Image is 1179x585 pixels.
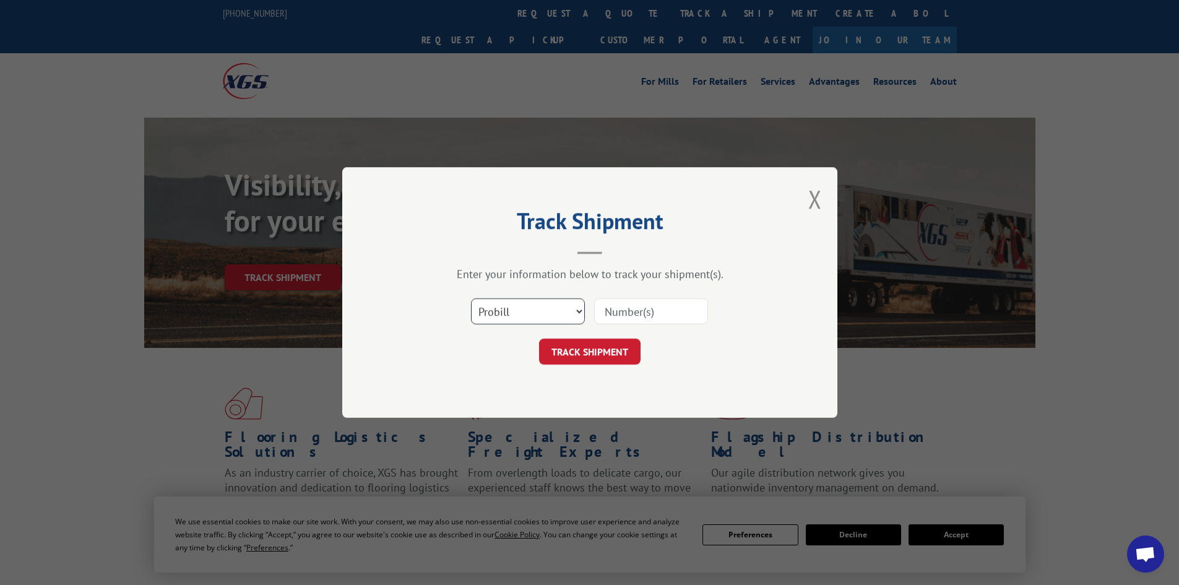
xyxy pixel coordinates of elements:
div: Enter your information below to track your shipment(s). [404,267,775,281]
button: Close modal [808,183,822,215]
div: Open chat [1127,535,1164,573]
h2: Track Shipment [404,212,775,236]
input: Number(s) [594,298,708,324]
button: TRACK SHIPMENT [539,339,641,365]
